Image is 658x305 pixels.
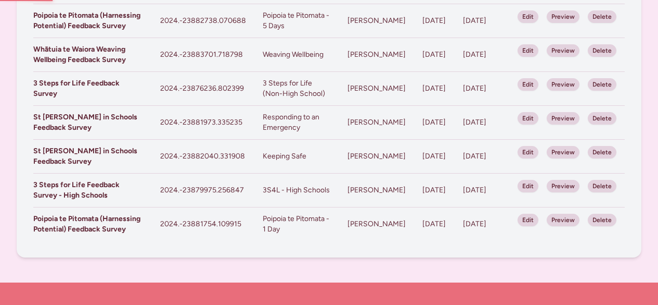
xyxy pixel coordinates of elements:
td: [PERSON_NAME] [339,140,414,174]
td: [DATE] [455,106,509,140]
a: Preview [547,112,579,125]
a: Edit [518,180,538,192]
a: Delete [588,180,616,192]
th: 3 Steps for Life Feedback Survey - High Schools [33,174,152,208]
a: Delete [588,44,616,57]
a: Edit [518,10,538,23]
a: Preview [547,10,579,23]
a: Preview [547,146,579,158]
td: 2024.-23879975.256847 [152,174,254,208]
td: [DATE] [455,208,509,241]
a: Edit [518,112,538,125]
td: Keeping Safe [254,140,339,174]
td: 2024.-23876236.802399 [152,72,254,106]
td: 2024.-23882040.331908 [152,140,254,174]
a: Delete [588,78,616,91]
td: [DATE] [455,140,509,174]
td: Weaving Wellbeing [254,38,339,72]
th: Poipoia te Pitomata (Harnessing Potential) Feedback Survey [33,208,152,241]
a: Delete [588,10,616,23]
a: Delete [588,214,616,226]
a: Preview [547,44,579,57]
td: 3 Steps for Life (Non-High School) [254,72,339,106]
th: 3 Steps for Life Feedback Survey [33,72,152,106]
td: [PERSON_NAME] [339,174,414,208]
th: St [PERSON_NAME] in Schools Feedback Survey [33,106,152,140]
a: Preview [547,214,579,226]
td: 2024.-23881754.109915 [152,208,254,241]
th: St [PERSON_NAME] in Schools Feedback Survey [33,140,152,174]
a: Edit [518,146,538,158]
td: [DATE] [455,72,509,106]
td: 2024.-23883701.718798 [152,38,254,72]
td: Poipoia te Pitomata - 5 Days [254,4,339,38]
a: Edit [518,44,538,57]
a: Preview [547,78,579,91]
td: Responding to an Emergency [254,106,339,140]
td: [PERSON_NAME] [339,72,414,106]
a: Edit [518,214,538,226]
td: [PERSON_NAME] [339,106,414,140]
td: [DATE] [414,38,455,72]
td: [PERSON_NAME] [339,208,414,241]
a: Delete [588,112,616,125]
td: [DATE] [414,174,455,208]
td: [DATE] [455,4,509,38]
td: [DATE] [414,106,455,140]
td: [DATE] [455,38,509,72]
th: Poipoia te Pitomata (Harnessing Potential) Feedback Survey [33,4,152,38]
td: [PERSON_NAME] [339,38,414,72]
td: 2024.-23881973.335235 [152,106,254,140]
td: [DATE] [414,140,455,174]
td: 2024.-23882738.070688 [152,4,254,38]
td: 3S4L - High Schools [254,174,339,208]
td: [DATE] [414,72,455,106]
td: [DATE] [414,208,455,241]
a: Edit [518,78,538,91]
td: [DATE] [414,4,455,38]
td: Poipoia te Pitomata - 1 Day [254,208,339,241]
td: [DATE] [455,174,509,208]
a: Preview [547,180,579,192]
td: [PERSON_NAME] [339,4,414,38]
th: Whātuia te Waiora Weaving Wellbeing Feedback Survey [33,38,152,72]
a: Delete [588,146,616,158]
